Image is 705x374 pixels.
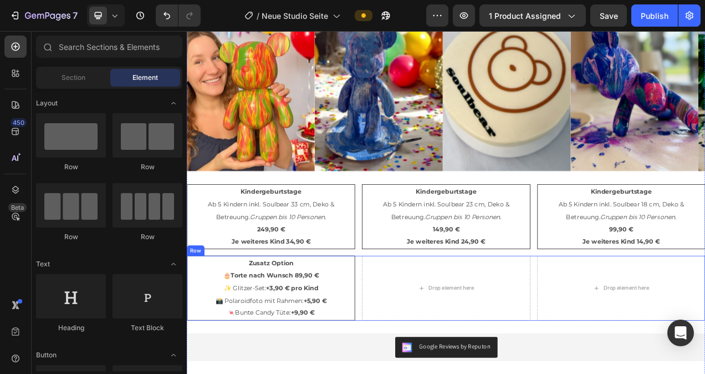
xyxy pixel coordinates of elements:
[113,323,182,333] div: Text Block
[2,277,21,287] div: Row
[36,259,50,269] span: Text
[187,31,705,374] iframe: Design area
[62,73,85,83] span: Section
[600,11,618,21] span: Save
[477,218,637,244] span: Ab 5 Kindern inkl. Soulbear 18 cm, Deko & Betreuung. .
[11,118,27,127] div: 450
[113,232,182,242] div: Row
[73,9,78,22] p: 7
[252,218,413,244] span: Ab 5 Kindern inkl. Soulbear 23 cm, Deko & Betreuung. .
[36,323,106,333] div: Heading
[36,162,106,172] div: Row
[165,255,182,273] span: Toggle open
[150,341,180,351] strong: +5,90 €
[667,320,694,346] div: Open Intercom Messenger
[69,201,147,211] strong: Kindergeburtstage
[113,162,182,172] div: Row
[479,4,586,27] button: 1 product assigned
[36,350,57,360] span: Button
[165,94,182,112] span: Toggle open
[47,309,169,319] strong: 🎂Torte nach Wunsch 89,90 €
[631,4,678,27] button: Publish
[27,218,189,244] span: Ab 5 Kindern inkl. Soulbear 33 cm, Deko & Betreuung. .
[81,234,177,244] i: Gruppen bis 10 Personen
[590,4,627,27] button: Save
[518,201,596,211] strong: Kindergeburtstage
[282,265,383,275] strong: Je weiteres Kind 24,90 €
[101,325,168,335] strong: +3,90 € pro Kind
[37,341,180,351] span: 📸 Polaroidfoto mit Rahmen:
[47,325,168,335] span: ✨ Glitzer-Set:
[58,265,159,275] strong: Je weiteres Kind 34,90 €
[132,73,158,83] span: Element
[310,326,369,335] div: Drop element here
[36,232,106,242] div: Row
[165,346,182,364] span: Toggle open
[52,357,164,367] span: Bunte Candy Tüte:
[52,357,62,367] strong: 🍬
[156,4,201,27] div: Undo/Redo
[257,10,259,22] span: /
[534,326,593,335] div: Drop element here
[293,201,371,211] strong: Kindergeburtstage
[90,250,126,260] strong: 249,90 €
[36,98,58,108] span: Layout
[315,250,350,260] strong: 149,90 €
[508,265,607,275] strong: Je weiteres Kind 14,90 €
[4,4,83,27] button: 7
[8,203,27,212] div: Beta
[262,10,328,22] span: Neue Studio Seite
[305,234,401,244] i: Gruppen bis 10 Personen
[641,10,668,22] div: Publish
[79,293,137,303] strong: Zusatz Option
[133,357,164,367] strong: +9,90 €
[489,10,561,22] span: 1 product assigned
[36,36,182,58] input: Search Sections & Elements
[530,234,626,244] i: Gruppen bis 10 Personen
[541,250,573,260] strong: 99,90 €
